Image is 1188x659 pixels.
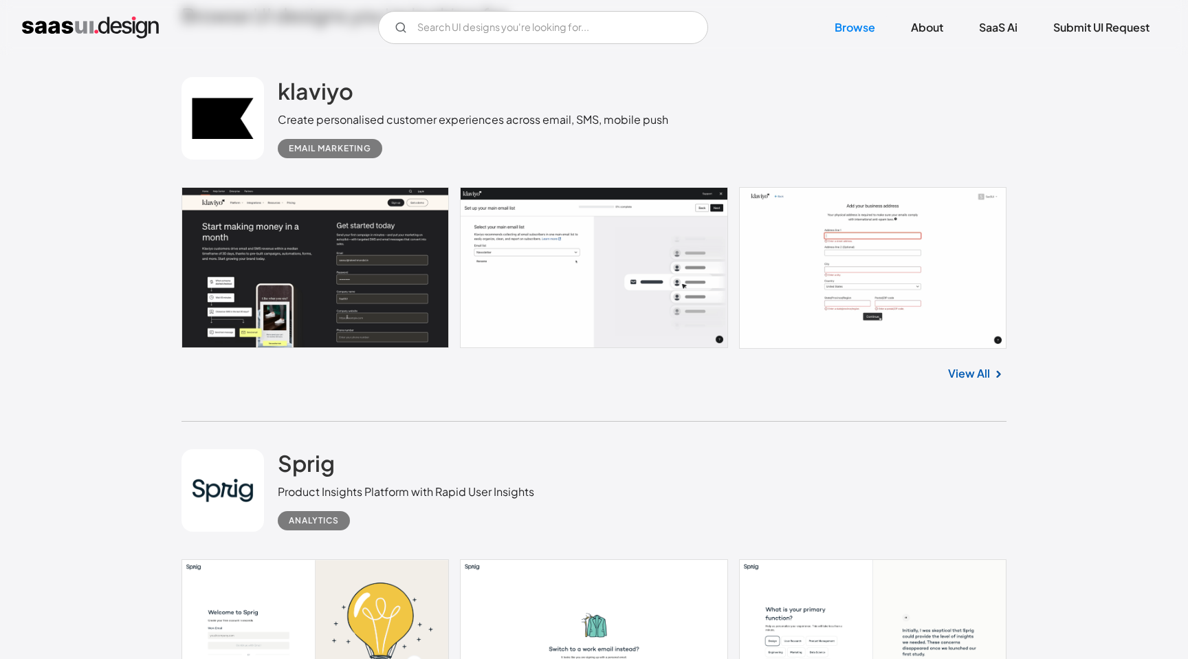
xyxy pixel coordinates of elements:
a: Browse [818,12,892,43]
a: About [894,12,960,43]
a: SaaS Ai [962,12,1034,43]
input: Search UI designs you're looking for... [378,11,708,44]
h2: Sprig [278,449,335,477]
a: home [22,17,159,39]
a: Sprig [278,449,335,484]
div: Analytics [289,512,339,529]
h2: klaviyo [278,77,353,105]
a: Submit UI Request [1037,12,1166,43]
form: Email Form [378,11,708,44]
a: View All [948,365,990,382]
div: Email Marketing [289,140,371,157]
a: klaviyo [278,77,353,111]
div: Create personalised customer experiences across email, SMS, mobile push [278,111,668,128]
div: Product Insights Platform with Rapid User Insights [278,484,534,500]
